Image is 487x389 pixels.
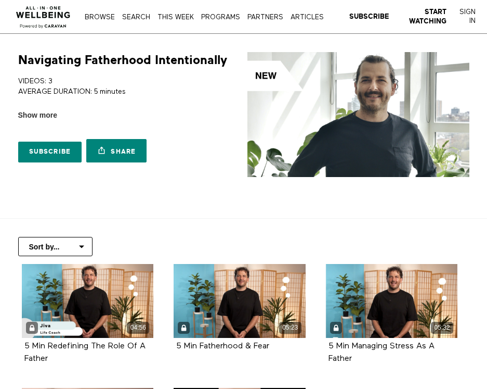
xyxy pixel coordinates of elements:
a: Subscribe [349,12,389,21]
a: PROGRAMS [199,14,243,21]
strong: Subscribe [349,12,389,20]
strong: 5 Min Managing Stress As A Father [328,342,435,362]
a: Subscribe [18,142,82,162]
strong: Start Watching [409,8,446,25]
p: VIDEOS: 3 AVERAGE DURATION: 5 minutes [18,76,240,97]
a: PARTNERS [245,14,286,21]
h1: Navigating Fatherhood Intentionally [18,52,227,68]
a: Start Watching [400,7,446,27]
a: 5 Min Fatherhood & Fear 05:23 [174,264,305,338]
nav: Primary [82,11,326,22]
a: 5 Min Managing Stress As A Father [328,342,435,362]
a: Search [120,14,153,21]
a: 5 Min Fatherhood & Fear [176,342,269,350]
a: Browse [82,14,117,21]
div: 05:23 [279,322,301,334]
strong: 5 Min Redefining The Role Of A Father [24,342,146,362]
a: 5 Min Managing Stress As A Father 05:32 [326,264,457,338]
a: THIS WEEK [155,14,196,21]
div: 05:32 [431,322,453,334]
span: Show more [18,110,57,121]
div: 04:56 [127,322,149,334]
a: Share [86,139,147,162]
a: 5 Min Redefining The Role Of A Father 04:56 [22,264,153,338]
a: 5 Min Redefining The Role Of A Father [24,342,146,362]
img: Navigating Fatherhood Intentionally [247,52,469,177]
a: ARTICLES [288,14,326,21]
a: Sign In [457,8,476,26]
